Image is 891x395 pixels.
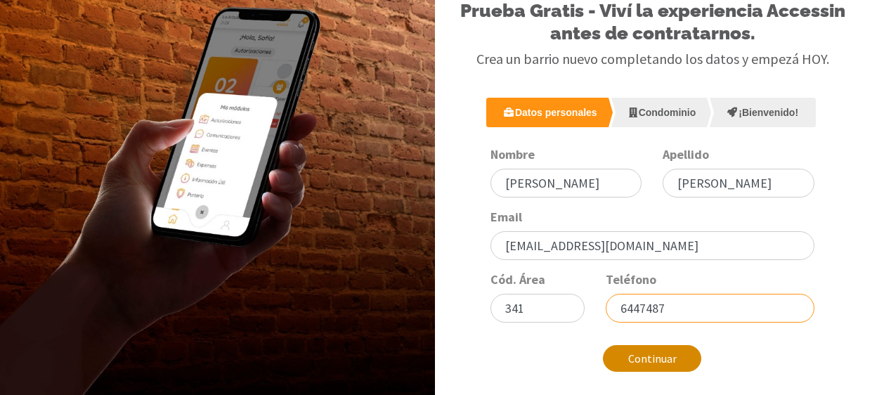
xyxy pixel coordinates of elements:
label: Cód. Área [490,271,545,288]
a: Datos personales [486,98,609,127]
h3: Crea un barrio nuevo completando los datos y empezá HOY. [456,50,849,68]
button: Continuar [603,345,701,372]
a: Condominio [611,98,708,127]
label: Email [490,209,522,226]
label: Teléfono [606,271,656,288]
a: ¡Bienvenido! [710,98,816,127]
label: Nombre [490,146,535,163]
label: Apellido [663,146,709,163]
